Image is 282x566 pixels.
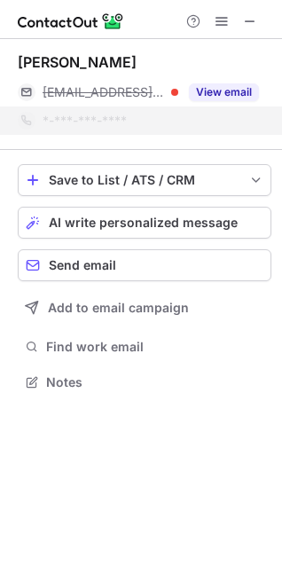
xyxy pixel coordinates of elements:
button: Add to email campaign [18,292,271,324]
span: Find work email [46,339,264,355]
button: Find work email [18,334,271,359]
span: Notes [46,374,264,390]
span: Add to email campaign [48,301,189,315]
span: AI write personalized message [49,216,238,230]
img: ContactOut v5.3.10 [18,11,124,32]
button: AI write personalized message [18,207,271,239]
button: Notes [18,370,271,395]
button: save-profile-one-click [18,164,271,196]
div: Save to List / ATS / CRM [49,173,240,187]
span: Send email [49,258,116,272]
button: Send email [18,249,271,281]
